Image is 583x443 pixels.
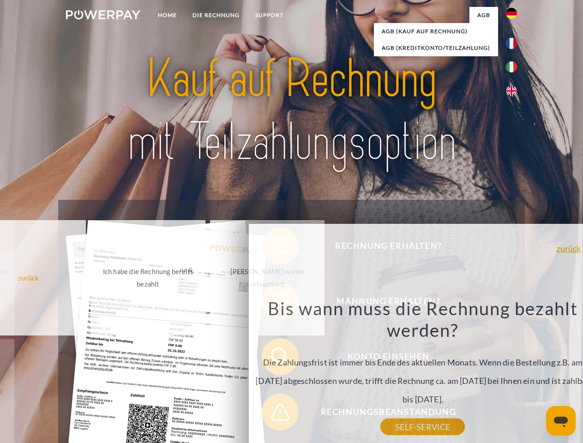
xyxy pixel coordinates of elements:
div: Ich habe die Rechnung bereits bezahlt [96,265,200,290]
img: it [506,61,517,72]
div: [PERSON_NAME] wurde retourniert [216,265,319,290]
a: agb [469,7,498,24]
img: logo-powerpay-white.svg [66,10,140,19]
a: SUPPORT [247,7,291,24]
img: en [506,85,517,96]
img: fr [506,38,517,49]
a: SELF-SERVICE [380,419,465,435]
iframe: Schaltfläche zum Öffnen des Messaging-Fensters [546,406,576,436]
a: AGB (Kauf auf Rechnung) [374,23,498,40]
a: zurück [556,244,581,252]
a: DIE RECHNUNG [185,7,247,24]
a: AGB (Kreditkonto/Teilzahlung) [374,40,498,56]
a: Home [150,7,185,24]
img: de [506,8,517,19]
img: title-powerpay_de.svg [88,44,495,177]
